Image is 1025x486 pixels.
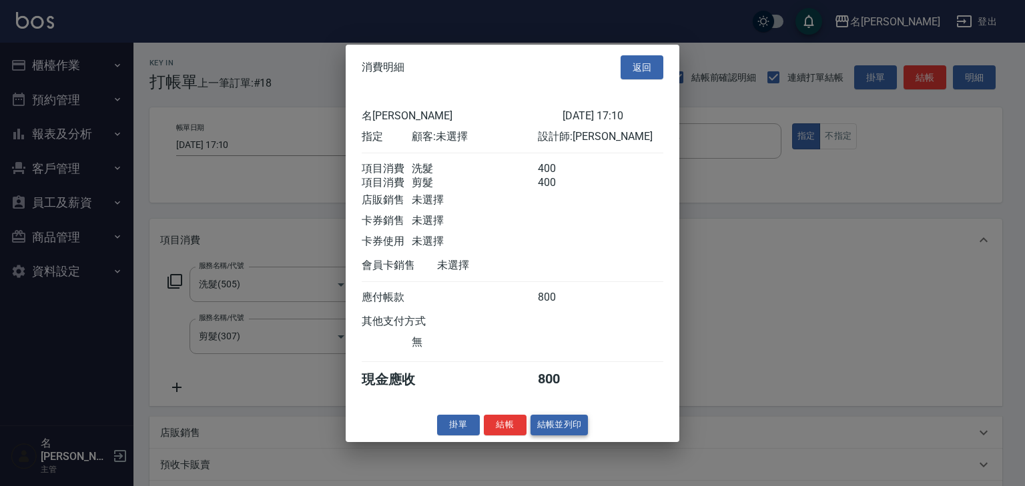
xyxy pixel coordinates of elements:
[362,162,412,176] div: 項目消費
[538,176,588,190] div: 400
[412,130,537,144] div: 顧客: 未選擇
[362,315,462,329] div: 其他支付方式
[362,61,404,74] span: 消費明細
[412,214,537,228] div: 未選擇
[484,415,527,435] button: 結帳
[412,335,537,349] div: 無
[531,415,589,435] button: 結帳並列印
[412,162,537,176] div: 洗髮
[538,371,588,389] div: 800
[538,130,663,144] div: 設計師: [PERSON_NAME]
[412,193,537,207] div: 未選擇
[362,259,437,273] div: 會員卡銷售
[437,259,563,273] div: 未選擇
[563,109,663,123] div: [DATE] 17:10
[362,130,412,144] div: 指定
[362,176,412,190] div: 項目消費
[538,291,588,305] div: 800
[412,176,537,190] div: 剪髮
[362,371,437,389] div: 現金應收
[437,415,480,435] button: 掛單
[362,235,412,249] div: 卡券使用
[362,214,412,228] div: 卡券銷售
[362,291,412,305] div: 應付帳款
[362,193,412,207] div: 店販銷售
[621,55,663,79] button: 返回
[538,162,588,176] div: 400
[362,109,563,123] div: 名[PERSON_NAME]
[412,235,537,249] div: 未選擇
